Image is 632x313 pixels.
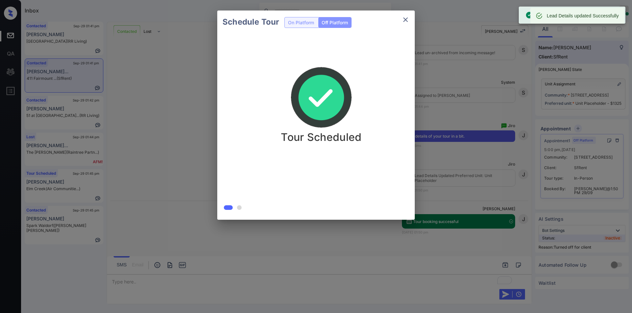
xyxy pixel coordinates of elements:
div: Lead Details updated Successfully [547,10,619,22]
div: Off-Platform Tour scheduled successfully [525,9,614,22]
h2: Schedule Tour [217,11,284,34]
p: Tour Scheduled [281,131,361,144]
button: close [399,13,412,26]
img: success.888e7dccd4847a8d9502.gif [288,65,354,131]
